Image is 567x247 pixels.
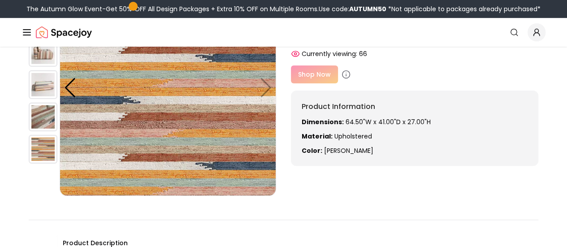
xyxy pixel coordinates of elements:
[302,132,333,141] strong: Material:
[302,117,344,126] strong: Dimensions:
[26,4,541,13] div: The Autumn Glow Event-Get 50% OFF All Design Packages + Extra 10% OFF on Multiple Rooms.
[302,101,528,112] h6: Product Information
[29,38,57,67] img: https://storage.googleapis.com/spacejoy-main/assets/6345825768fe9c006801653a/product_3_2b4hnaikbdg9
[386,4,541,13] span: *Not applicable to packages already purchased*
[29,135,57,164] img: https://storage.googleapis.com/spacejoy-main/assets/6345825768fe9c006801653a/product_6_d45o1mc8go
[302,49,357,58] span: Currently viewing:
[22,18,545,47] nav: Global
[29,103,57,131] img: https://storage.googleapis.com/spacejoy-main/assets/6345825768fe9c006801653a/product_5_nb6lgim294hg
[324,146,373,155] span: [PERSON_NAME]
[349,4,386,13] b: AUTUMN50
[359,49,367,58] span: 66
[302,146,322,155] strong: Color:
[36,23,92,41] img: Spacejoy Logo
[36,23,92,41] a: Spacejoy
[29,70,57,99] img: https://storage.googleapis.com/spacejoy-main/assets/6345825768fe9c006801653a/product_4_i4p5gn8gg3ob
[334,132,372,141] span: Upholstered
[302,117,528,126] p: 64.50"W x 41.00"D x 27.00"H
[319,4,386,13] span: Use code:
